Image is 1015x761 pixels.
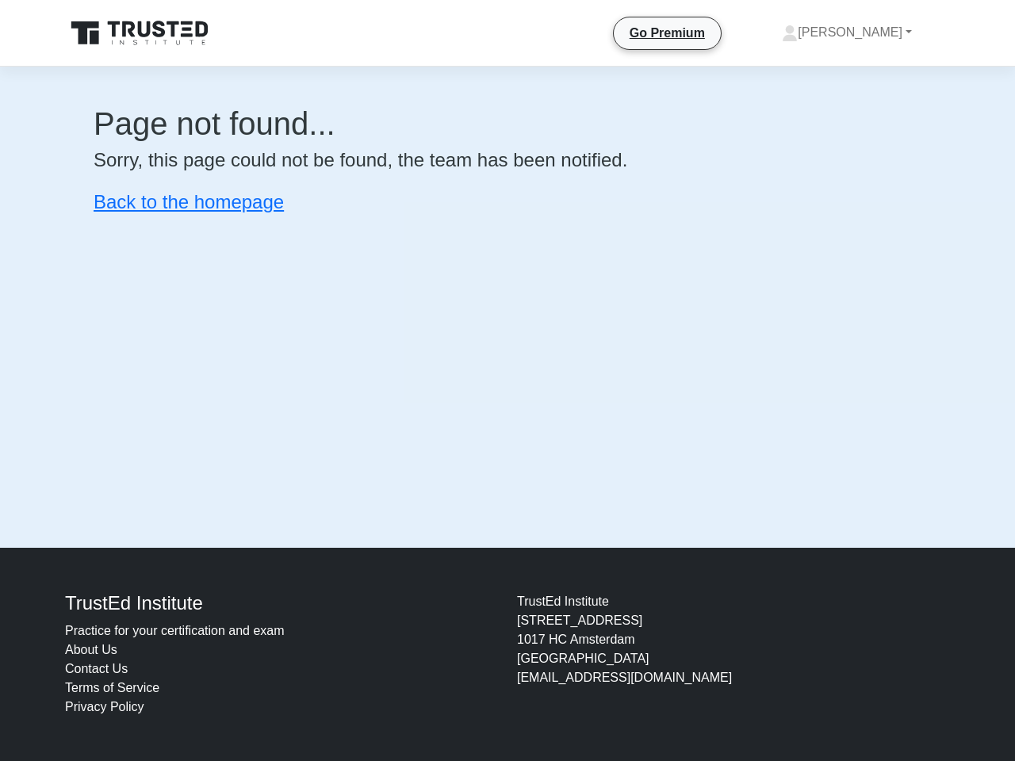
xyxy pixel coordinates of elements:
a: Contact Us [65,662,128,675]
a: [PERSON_NAME] [744,17,950,48]
div: TrustEd Institute [STREET_ADDRESS] 1017 HC Amsterdam [GEOGRAPHIC_DATA] [EMAIL_ADDRESS][DOMAIN_NAME] [507,592,959,717]
a: Practice for your certification and exam [65,624,285,637]
h4: TrustEd Institute [65,592,498,615]
h1: Page not found... [94,105,921,143]
a: Privacy Policy [65,700,144,713]
a: Go Premium [620,23,714,43]
a: About Us [65,643,117,656]
a: Back to the homepage [94,191,284,212]
h4: Sorry, this page could not be found, the team has been notified. [94,149,921,172]
a: Terms of Service [65,681,159,694]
